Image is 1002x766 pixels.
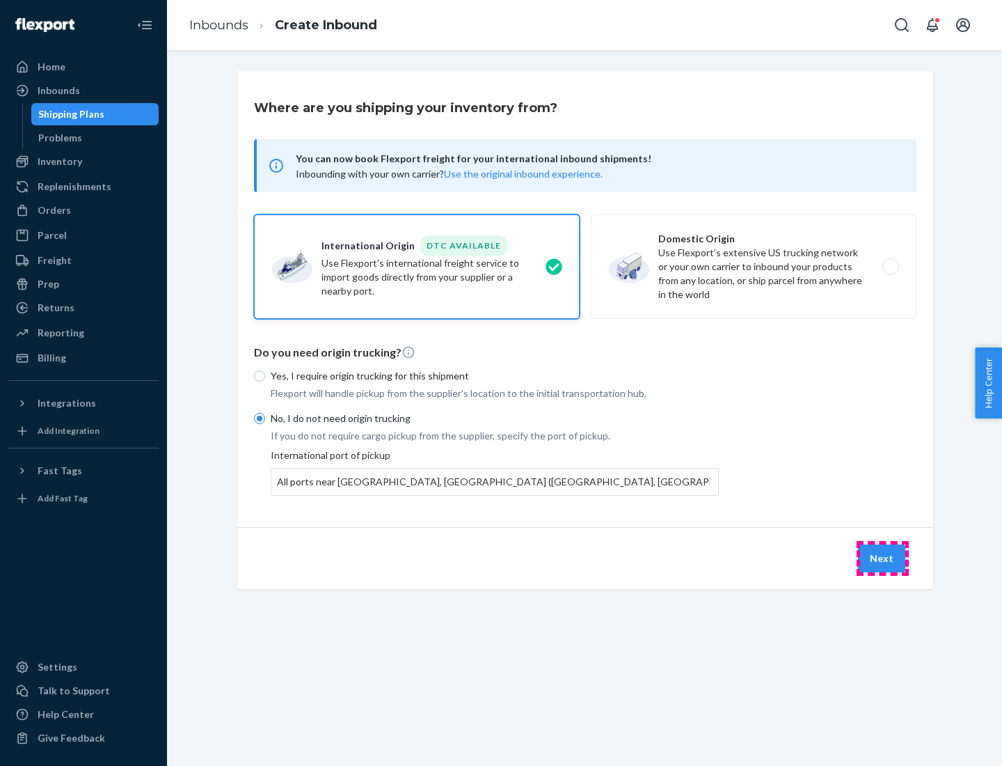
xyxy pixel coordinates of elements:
[31,103,159,125] a: Shipping Plans
[38,107,104,121] div: Shipping Plans
[31,127,159,149] a: Problems
[38,492,88,504] div: Add Fast Tag
[38,301,74,315] div: Returns
[254,370,265,382] input: Yes, I require origin trucking for this shipment
[8,79,159,102] a: Inbounds
[189,17,248,33] a: Inbounds
[38,731,105,745] div: Give Feedback
[8,347,159,369] a: Billing
[8,56,159,78] a: Home
[254,413,265,424] input: No, I do not need origin trucking
[38,277,59,291] div: Prep
[38,180,111,194] div: Replenishments
[949,11,977,39] button: Open account menu
[8,175,159,198] a: Replenishments
[8,199,159,221] a: Orders
[271,448,719,496] div: International port of pickup
[8,297,159,319] a: Returns
[8,656,159,678] a: Settings
[8,273,159,295] a: Prep
[275,17,377,33] a: Create Inbound
[271,412,719,425] p: No, I do not need origin trucking
[8,150,159,173] a: Inventory
[38,131,82,145] div: Problems
[8,224,159,247] a: Parcel
[38,660,77,674] div: Settings
[271,429,719,443] p: If you do not require cargo pickup from the supplier, specify the port of pickup.
[38,155,82,169] div: Inventory
[8,460,159,482] button: Fast Tags
[131,11,159,39] button: Close Navigation
[296,150,900,167] span: You can now book Flexport freight for your international inbound shipments!
[38,60,65,74] div: Home
[38,203,71,217] div: Orders
[38,396,96,410] div: Integrations
[8,249,159,272] a: Freight
[8,703,159,726] a: Help Center
[38,84,80,97] div: Inbounds
[254,99,557,117] h3: Where are you shipping your inventory from?
[254,345,916,361] p: Do you need origin trucking?
[38,326,84,340] div: Reporting
[38,351,66,365] div: Billing
[38,228,67,242] div: Parcel
[8,487,159,510] a: Add Fast Tag
[8,727,159,749] button: Give Feedback
[444,167,603,181] button: Use the original inbound experience.
[8,680,159,702] a: Talk to Support
[8,420,159,442] a: Add Integration
[38,464,82,478] div: Fast Tags
[15,18,74,32] img: Flexport logo
[8,322,159,344] a: Reporting
[888,11,916,39] button: Open Search Box
[858,545,905,572] button: Next
[296,168,603,180] span: Inbounding with your own carrier?
[38,253,72,267] div: Freight
[178,5,388,46] ol: breadcrumbs
[975,347,1002,419] button: Help Center
[271,369,719,383] p: Yes, I require origin trucking for this shipment
[38,684,110,698] div: Talk to Support
[38,425,100,437] div: Add Integration
[271,386,719,400] p: Flexport will handle pickup from the supplier's location to the initial transportation hub.
[918,11,946,39] button: Open notifications
[38,708,94,721] div: Help Center
[8,392,159,414] button: Integrations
